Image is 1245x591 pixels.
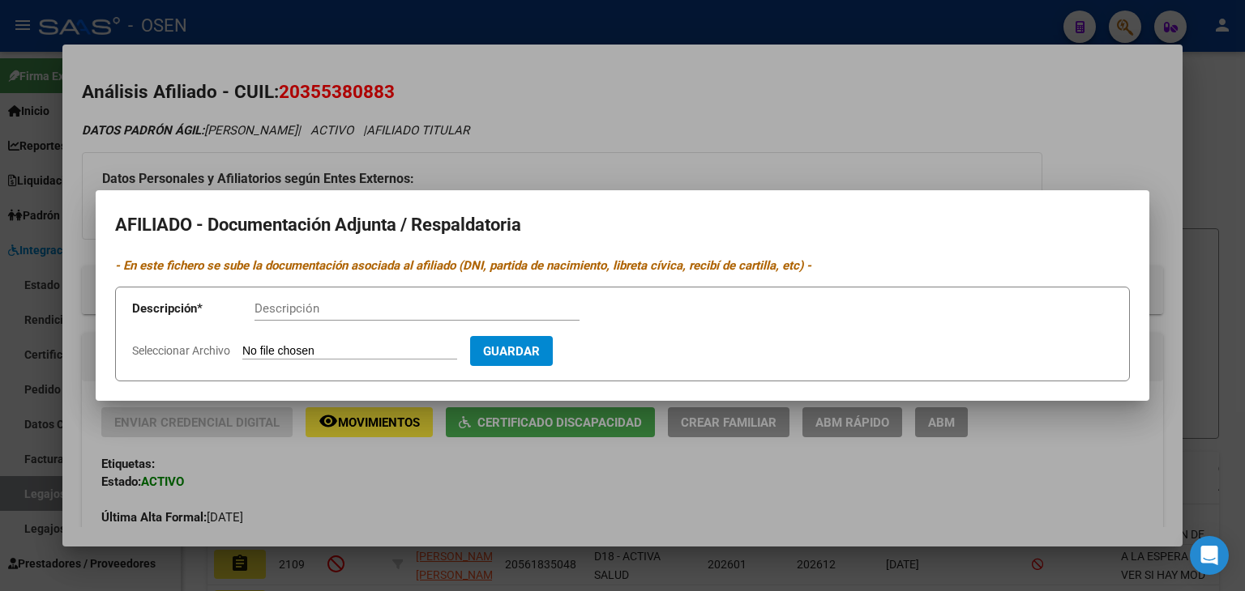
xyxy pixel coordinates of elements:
[470,336,553,366] button: Guardar
[1190,536,1229,575] div: Open Intercom Messenger
[483,344,540,359] span: Guardar
[115,210,1130,240] h2: AFILIADO - Documentación Adjunta / Respaldatoria
[115,258,811,273] i: - En este fichero se sube la documentación asociada al afiliado (DNI, partida de nacimiento, libr...
[132,300,255,318] p: Descripción
[132,344,230,357] span: Seleccionar Archivo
